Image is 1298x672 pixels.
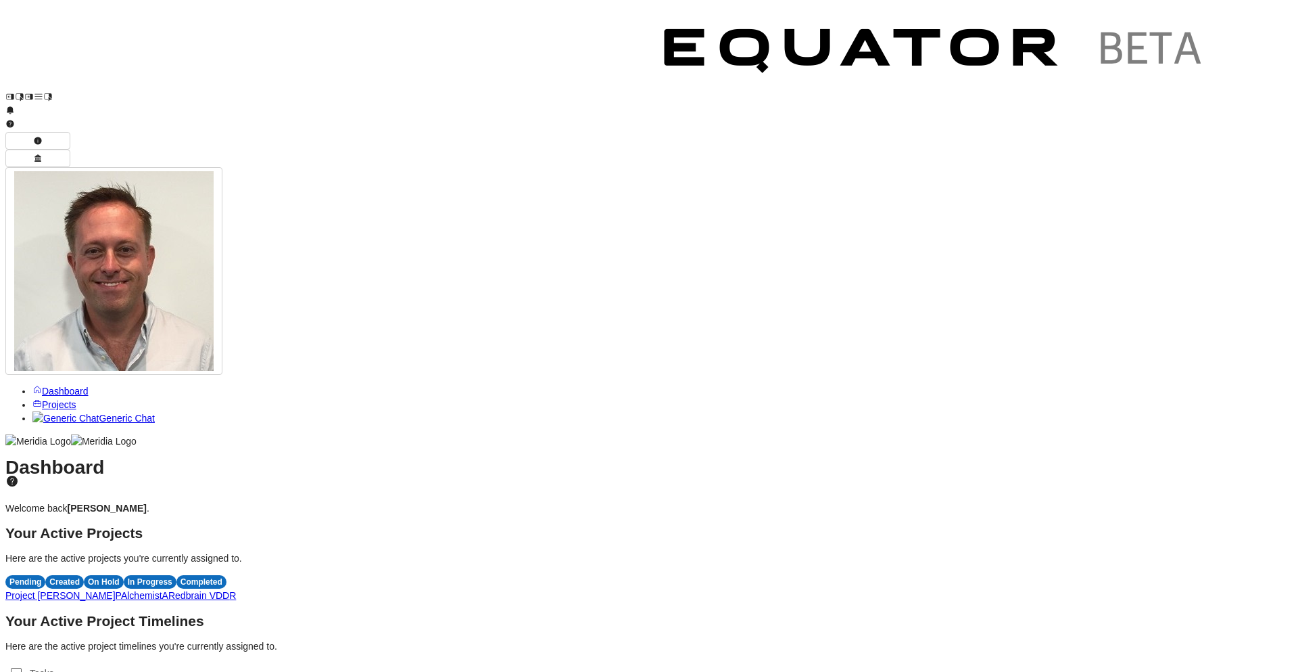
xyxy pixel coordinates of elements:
a: AlchemistA [121,590,168,601]
a: Redbrain VDDR [168,590,236,601]
a: Generic ChatGeneric Chat [32,413,155,424]
img: Meridia Logo [71,434,137,448]
h2: Your Active Project Timelines [5,614,1293,628]
img: Customer Logo [53,5,641,102]
span: Generic Chat [99,413,154,424]
span: Projects [42,399,76,410]
div: Created [45,575,84,589]
span: R [229,590,236,601]
img: Customer Logo [641,5,1229,102]
a: Dashboard [32,386,89,397]
strong: [PERSON_NAME] [68,503,147,514]
p: Here are the active project timelines you're currently assigned to. [5,640,1293,653]
div: Completed [176,575,226,589]
h2: Your Active Projects [5,527,1293,540]
span: Dashboard [42,386,89,397]
div: Pending [5,575,45,589]
p: Here are the active projects you're currently assigned to. [5,552,1293,565]
span: A [162,590,168,601]
div: On Hold [84,575,124,589]
h1: Dashboard [5,461,1293,489]
img: Generic Chat [32,411,99,425]
div: In Progress [124,575,176,589]
p: Welcome back . [5,501,1293,515]
img: Profile Icon [14,171,214,371]
span: P [116,590,121,601]
a: Project [PERSON_NAME]P [5,590,121,601]
a: Projects [32,399,76,410]
img: Meridia Logo [5,434,71,448]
